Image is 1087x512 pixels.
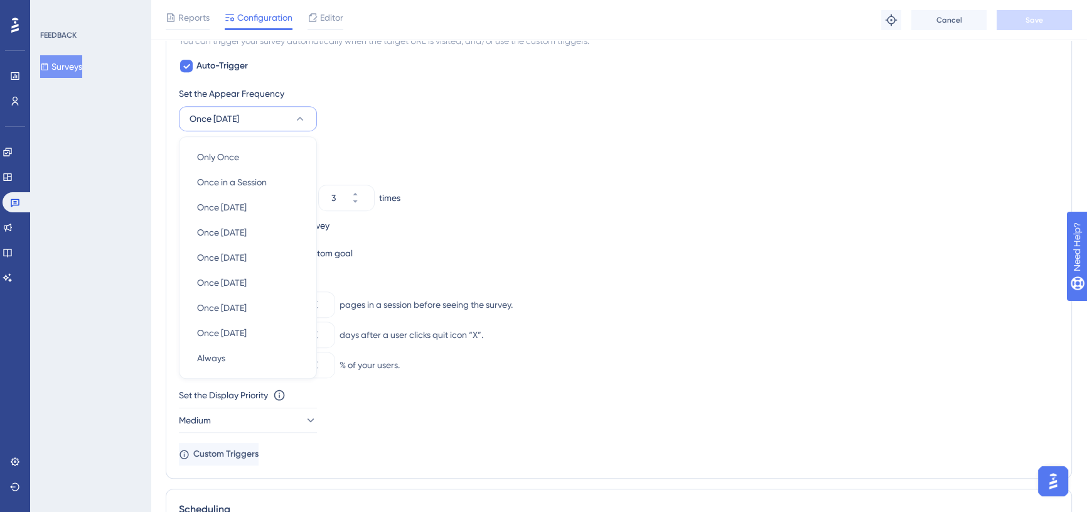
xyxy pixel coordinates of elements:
[187,320,309,346] button: Once [DATE]
[197,200,247,215] span: Once [DATE]
[187,295,309,320] button: Once [DATE]
[187,346,309,371] button: Always
[178,10,210,25] span: Reports
[936,15,962,25] span: Cancel
[197,351,225,366] span: Always
[197,300,247,315] span: Once [DATE]
[40,55,82,78] button: Surveys
[190,111,239,126] span: Once [DATE]
[187,270,309,295] button: Once [DATE]
[179,106,317,131] button: Once [DATE]
[193,447,259,462] span: Custom Triggers
[320,10,343,25] span: Editor
[179,408,317,433] button: Medium
[340,327,483,342] div: days after a user clicks quit icon “X”.
[29,3,78,18] span: Need Help?
[179,272,1059,287] div: Extra Display Conditions
[187,245,309,270] button: Once [DATE]
[197,275,247,290] span: Once [DATE]
[379,190,400,205] div: times
[340,357,400,373] div: % of your users.
[196,58,248,74] span: Auto-Trigger
[197,175,267,190] span: Once in a Session
[197,225,247,240] span: Once [DATE]
[187,170,309,195] button: Once in a Session
[187,144,309,170] button: Only Once
[911,10,987,30] button: Cancel
[187,220,309,245] button: Once [DATE]
[179,443,259,466] button: Custom Triggers
[340,297,513,312] div: pages in a session before seeing the survey.
[187,195,309,220] button: Once [DATE]
[997,10,1072,30] button: Save
[237,10,292,25] span: Configuration
[197,250,247,265] span: Once [DATE]
[197,150,239,165] span: Only Once
[179,388,268,403] div: Set the Display Priority
[179,86,1059,101] div: Set the Appear Frequency
[179,33,1059,48] div: You can trigger your survey automatically when the target URL is visited, and/or use the custom t...
[197,325,247,340] span: Once [DATE]
[1025,15,1043,25] span: Save
[179,141,1059,156] div: Stop Trigger
[179,413,211,428] span: Medium
[40,30,77,40] div: FEEDBACK
[1034,462,1072,500] iframe: UserGuiding AI Assistant Launcher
